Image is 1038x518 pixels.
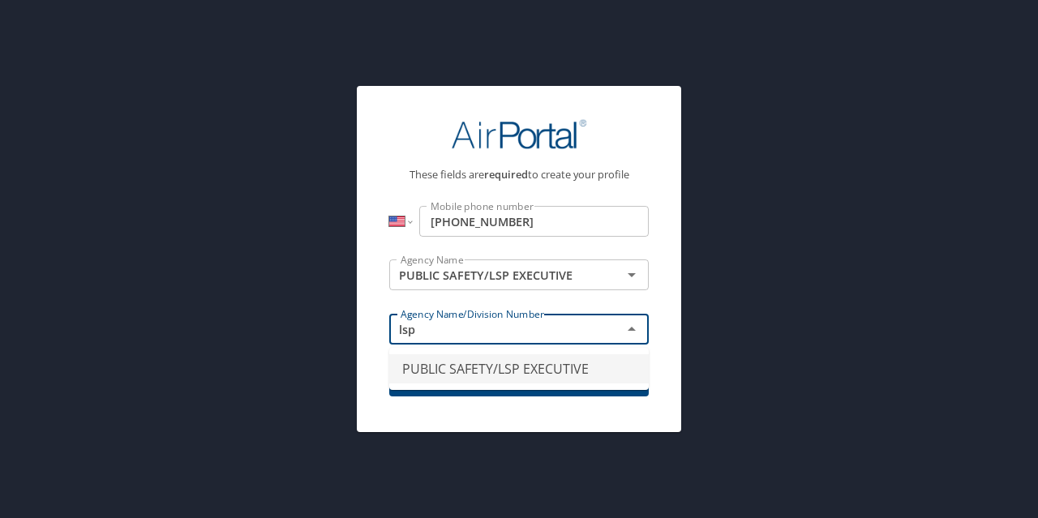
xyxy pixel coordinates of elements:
[484,167,528,182] strong: required
[620,318,643,340] button: Close
[620,263,643,286] button: Open
[389,354,649,383] li: PUBLIC SAFETY/LSP EXECUTIVE
[452,118,586,150] img: AirPortal Logo
[419,206,649,237] input: Enter phone number
[389,169,649,180] p: These fields are to create your profile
